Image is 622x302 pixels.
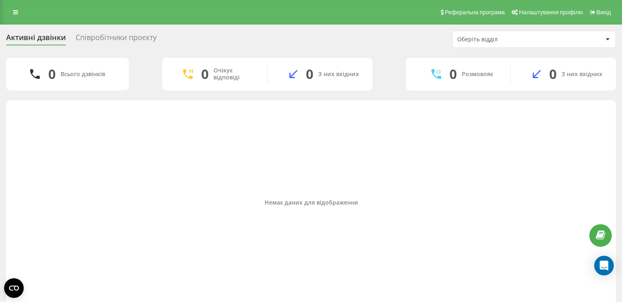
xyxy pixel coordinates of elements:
[201,66,209,82] div: 0
[13,199,609,206] div: Немає даних для відображення
[6,33,66,46] div: Активні дзвінки
[594,256,614,275] div: Open Intercom Messenger
[213,67,255,81] div: Очікує відповіді
[457,36,555,43] div: Оберіть відділ
[306,66,313,82] div: 0
[4,278,24,298] button: Open CMP widget
[445,9,505,16] span: Реферальна програма
[519,9,583,16] span: Налаштування профілю
[318,71,359,78] div: З них вхідних
[462,71,493,78] div: Розмовляє
[561,71,602,78] div: З них вхідних
[597,9,611,16] span: Вихід
[76,33,157,46] div: Співробітники проєкту
[61,71,105,78] div: Всього дзвінків
[449,66,457,82] div: 0
[549,66,557,82] div: 0
[48,66,56,82] div: 0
